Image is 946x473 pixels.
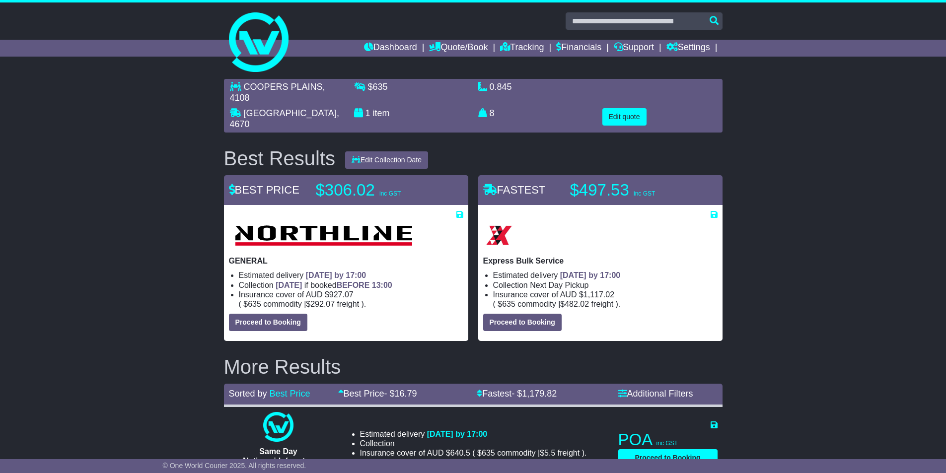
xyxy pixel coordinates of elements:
[244,108,337,118] span: [GEOGRAPHIC_DATA]
[656,440,678,447] span: inc GST
[544,449,555,457] span: 5.5
[244,82,323,92] span: COOPERS PLAINS
[475,449,582,457] span: $ $
[373,82,388,92] span: 635
[384,389,417,399] span: - $
[229,389,267,399] span: Sorted by
[490,82,512,92] span: 0.845
[602,108,647,126] button: Edit quote
[483,184,546,196] span: FASTEST
[493,270,718,280] li: Estimated delivery
[483,314,562,331] button: Proceed to Booking
[229,314,307,331] button: Proceed to Booking
[530,281,588,289] span: Next Day Pickup
[360,439,587,448] li: Collection
[316,180,440,200] p: $306.02
[618,430,718,450] p: POA
[634,190,655,197] span: inc GST
[373,108,390,118] span: item
[360,429,587,439] li: Estimated delivery
[230,108,339,129] span: , 4670
[565,300,589,308] span: 482.02
[310,300,335,308] span: 292.07
[224,356,723,378] h2: More Results
[304,300,306,308] span: |
[368,82,388,92] span: $
[618,389,693,399] a: Additional Filters
[372,281,392,289] span: 13:00
[239,280,463,290] li: Collection
[337,281,370,289] span: BEFORE
[483,219,515,251] img: Border Express: Express Bulk Service
[493,290,615,299] span: Insurance cover of AUD $
[517,300,556,308] span: Commodity
[490,108,495,118] span: 8
[365,108,370,118] span: 1
[450,449,470,457] span: 640.5
[570,180,694,200] p: $497.53
[364,40,417,57] a: Dashboard
[558,449,580,457] span: Freight
[618,449,718,467] button: Proceed to Booking
[163,462,306,470] span: © One World Courier 2025. All rights reserved.
[395,389,417,399] span: 16.79
[338,389,417,399] a: Best Price- $16.79
[230,82,325,103] span: , 4108
[558,300,560,308] span: |
[522,389,557,399] span: 1,179.82
[360,448,470,458] span: Insurance cover of AUD $
[666,40,710,57] a: Settings
[500,40,544,57] a: Tracking
[556,40,601,57] a: Financials
[229,184,299,196] span: BEST PRICE
[345,151,428,169] button: Edit Collection Date
[614,40,654,57] a: Support
[511,389,557,399] span: - $
[591,300,613,308] span: Freight
[502,300,515,308] span: 635
[263,300,301,308] span: Commodity
[379,190,401,197] span: inc GST
[429,40,488,57] a: Quote/Book
[329,290,354,299] span: 927.07
[496,300,616,308] span: $ $
[229,219,418,251] img: Northline Distribution: GENERAL
[472,448,586,458] span: ( ).
[427,430,488,438] span: [DATE] by 17:00
[276,281,302,289] span: [DATE]
[276,281,392,289] span: if booked
[482,449,495,457] span: 635
[497,449,535,457] span: Commodity
[493,299,621,309] span: ( ).
[483,256,718,266] p: Express Bulk Service
[248,300,261,308] span: 635
[306,271,366,279] span: [DATE] by 17:00
[583,290,614,299] span: 1,117.02
[239,299,366,309] span: ( ).
[229,256,463,266] p: GENERAL
[241,300,362,308] span: $ $
[493,280,718,290] li: Collection
[337,300,359,308] span: Freight
[560,271,621,279] span: [DATE] by 17:00
[538,449,540,457] span: |
[477,389,557,399] a: Fastest- $1,179.82
[239,290,354,299] span: Insurance cover of AUD $
[219,147,341,169] div: Best Results
[239,270,463,280] li: Estimated delivery
[270,389,310,399] a: Best Price
[263,412,293,442] img: One World Courier: Same Day Nationwide(quotes take 0.5-1 hour)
